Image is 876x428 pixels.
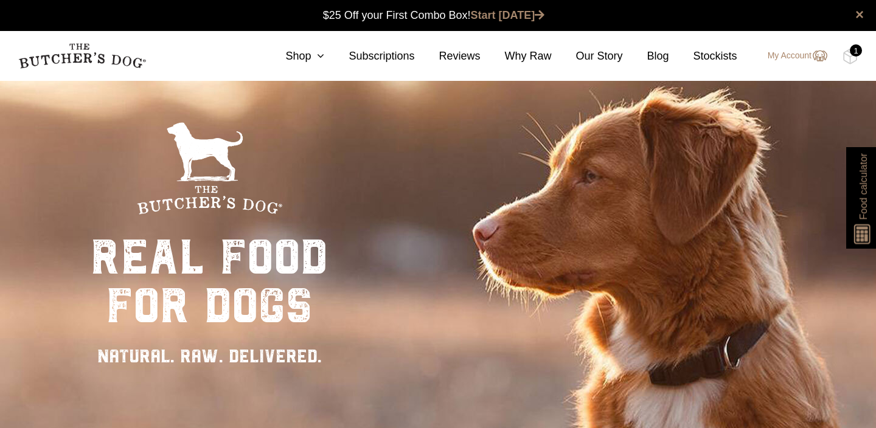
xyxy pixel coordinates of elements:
[623,48,669,64] a: Blog
[856,153,871,219] span: Food calculator
[91,342,328,370] div: NATURAL. RAW. DELIVERED.
[324,48,414,64] a: Subscriptions
[552,48,623,64] a: Our Story
[481,48,552,64] a: Why Raw
[850,44,862,57] div: 1
[261,48,324,64] a: Shop
[471,9,545,21] a: Start [DATE]
[756,49,827,63] a: My Account
[855,7,864,22] a: close
[843,49,858,64] img: TBD_Cart-Full.png
[669,48,737,64] a: Stockists
[414,48,480,64] a: Reviews
[91,233,328,330] div: real food for dogs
